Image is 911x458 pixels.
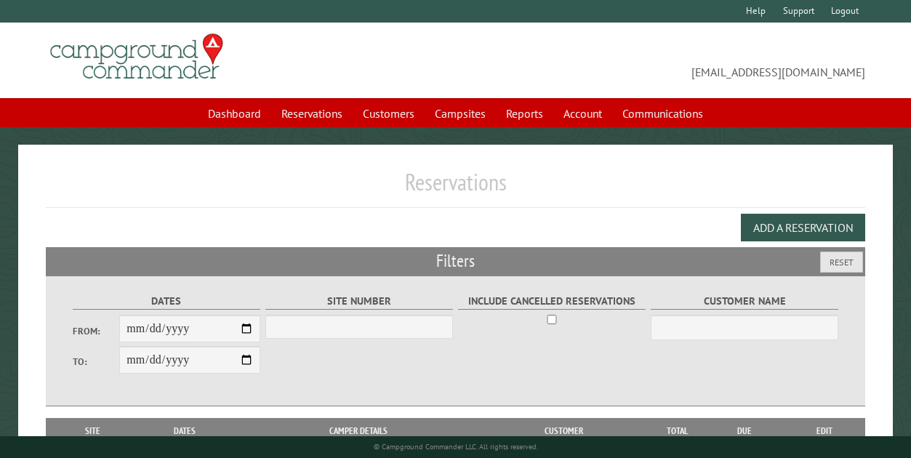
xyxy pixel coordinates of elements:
a: Reports [497,100,552,127]
th: Due [707,418,784,444]
label: Dates [73,293,261,310]
button: Add a Reservation [741,214,865,241]
th: Total [649,418,707,444]
label: From: [73,324,120,338]
label: Include Cancelled Reservations [458,293,646,310]
th: Camper Details [237,418,480,444]
a: Customers [354,100,423,127]
a: Dashboard [199,100,270,127]
button: Reset [820,252,863,273]
a: Reservations [273,100,351,127]
th: Edit [783,418,865,444]
a: Communications [614,100,712,127]
h1: Reservations [46,168,866,208]
img: Campground Commander [46,28,228,85]
small: © Campground Commander LLC. All rights reserved. [374,442,538,451]
span: [EMAIL_ADDRESS][DOMAIN_NAME] [456,40,866,81]
label: To: [73,355,120,369]
h2: Filters [46,247,866,275]
th: Customer [480,418,648,444]
a: Account [555,100,611,127]
a: Campsites [426,100,494,127]
label: Site Number [265,293,454,310]
th: Dates [132,418,237,444]
label: Customer Name [651,293,839,310]
th: Site [53,418,132,444]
